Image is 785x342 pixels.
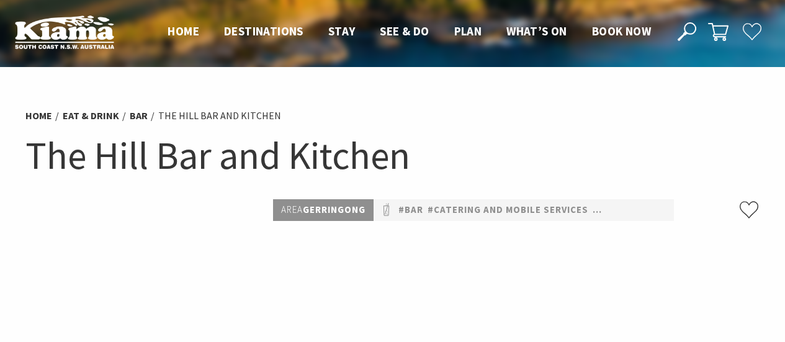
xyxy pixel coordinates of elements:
a: #Restaurants & Cafés [593,202,710,218]
h1: The Hill Bar and Kitchen [25,130,760,181]
span: Area [281,204,303,215]
span: Destinations [224,24,303,38]
span: Book now [592,24,651,38]
span: What’s On [506,24,567,38]
li: The Hill Bar and Kitchen [158,108,281,124]
span: Home [168,24,199,38]
span: See & Do [380,24,429,38]
a: #Catering and Mobile Services [428,202,588,218]
a: bar [130,109,148,122]
span: Plan [454,24,482,38]
a: #bar [398,202,423,218]
nav: Main Menu [155,22,663,42]
p: Gerringong [273,199,374,221]
span: Stay [328,24,356,38]
img: Kiama Logo [15,15,114,49]
a: Eat & Drink [63,109,119,122]
a: Home [25,109,52,122]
